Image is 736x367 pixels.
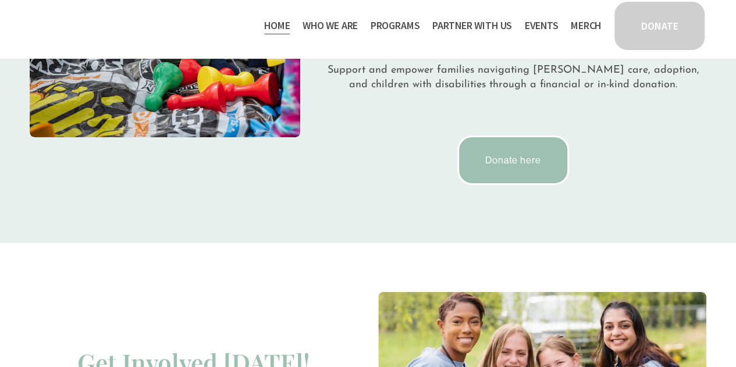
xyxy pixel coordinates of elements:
[303,16,358,35] a: folder dropdown
[432,17,512,34] span: Partner With Us
[432,16,512,35] a: folder dropdown
[303,17,358,34] span: Who We Are
[571,16,601,35] a: Merch
[264,16,290,35] a: Home
[5,26,731,36] div: Move To ...
[5,78,731,88] div: Move To ...
[371,16,420,35] a: folder dropdown
[5,47,731,57] div: Options
[5,36,731,47] div: Delete
[5,67,731,78] div: Rename
[5,57,731,67] div: Sign out
[320,63,707,92] p: Support and empower families navigating [PERSON_NAME] care, adoption, and children with disabilit...
[524,16,558,35] a: Events
[5,5,731,15] div: Sort A > Z
[457,136,569,185] a: Donate here
[5,15,731,26] div: Sort New > Old
[371,17,420,34] span: Programs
